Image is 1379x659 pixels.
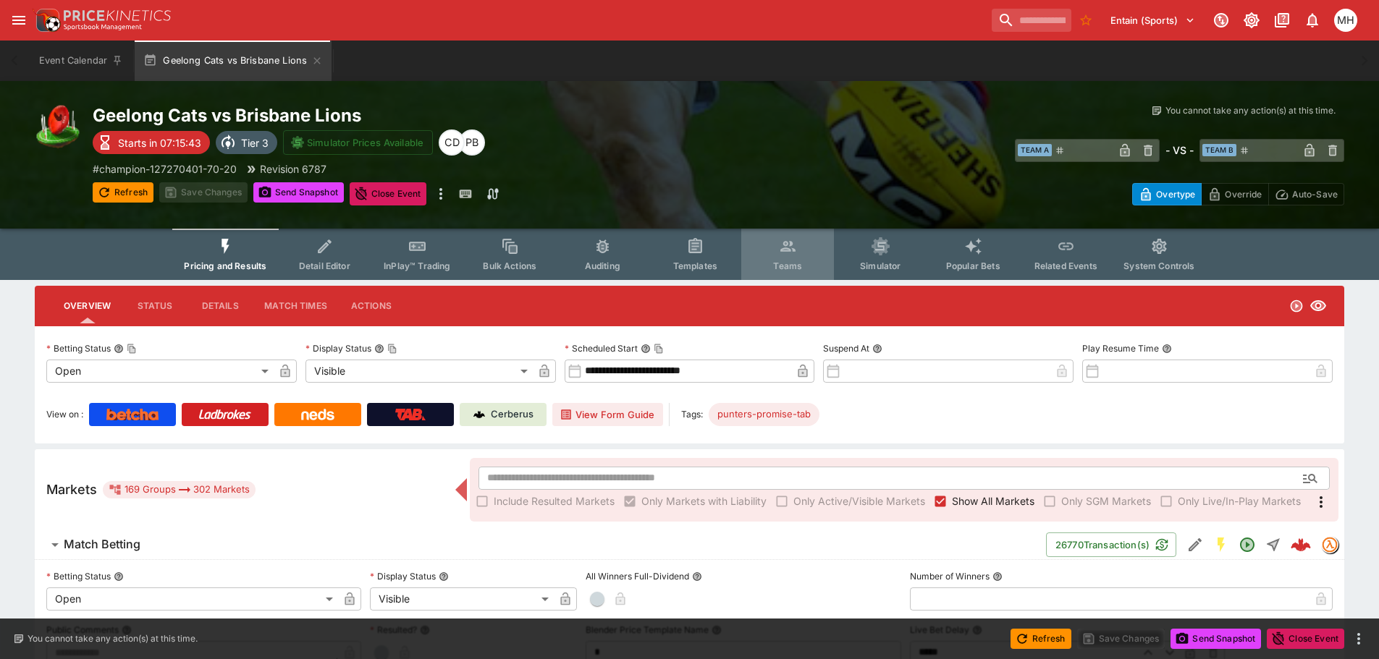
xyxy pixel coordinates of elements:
span: Only Active/Visible Markets [793,493,925,509]
div: Open [46,587,338,611]
img: Sportsbook Management [64,24,142,30]
button: Override [1201,183,1268,205]
button: 26770Transaction(s) [1046,532,1176,557]
svg: Open [1239,536,1256,553]
div: tradingmodel [1321,536,1338,553]
button: open drawer [6,7,32,33]
div: Betting Target: cerberus [709,403,819,426]
div: Open [46,360,274,383]
img: Ladbrokes [198,409,251,420]
h5: Markets [46,481,97,498]
img: PriceKinetics [64,10,171,21]
button: Actions [339,289,404,323]
button: Overtype [1132,183,1202,205]
svg: Visible [1310,297,1327,315]
span: System Controls [1123,260,1194,271]
span: Templates [673,260,717,271]
button: Details [187,289,253,323]
span: Teams [773,260,802,271]
svg: Open [1289,299,1304,313]
span: punters-promise-tab [709,407,819,422]
button: Display Status [439,571,449,582]
span: Team B [1202,144,1236,156]
p: Overtype [1156,187,1195,202]
span: Related Events [1034,260,1097,271]
button: Notifications [1299,7,1325,33]
a: 335ef966-e5f3-4ac4-bfc0-3ec0d7aba539 [1286,530,1315,559]
img: tradingmodel [1322,537,1338,553]
button: Auto-Save [1268,183,1344,205]
button: Play Resume Time [1162,344,1172,354]
div: Start From [1132,183,1344,205]
h6: Match Betting [64,537,140,552]
button: Betting StatusCopy To Clipboard [114,344,124,354]
p: You cannot take any action(s) at this time. [1165,104,1336,117]
button: Close Event [350,182,427,205]
span: Auditing [585,260,620,271]
button: All Winners Full-Dividend [692,571,702,582]
label: Tags: [681,403,703,426]
button: more [432,182,450,205]
span: Team A [1018,144,1052,156]
div: Event type filters [172,229,1206,280]
p: Scheduled Start [565,342,638,354]
img: TabNZ [395,409,426,420]
div: 335ef966-e5f3-4ac4-bfc0-3ec0d7aba539 [1291,535,1311,555]
p: Revision 6787 [260,161,326,177]
button: Overview [52,289,122,323]
p: Auto-Save [1292,187,1338,202]
input: search [992,9,1071,32]
p: Display Status [305,342,371,354]
img: Betcha [106,409,159,420]
button: Copy To Clipboard [127,344,137,354]
p: Number of Winners [910,570,990,582]
button: Geelong Cats vs Brisbane Lions [135,41,332,81]
p: Starts in 07:15:43 [118,135,201,150]
p: Override [1225,187,1262,202]
button: Documentation [1269,7,1295,33]
button: Match Betting [35,530,1046,559]
button: Toggle light/dark mode [1239,7,1265,33]
p: Display Status [370,570,436,582]
div: Peter Bishop [459,129,485,156]
div: Visible [305,360,533,383]
a: Cerberus [460,403,547,426]
button: Close Event [1267,629,1344,649]
button: Event Calendar [30,41,132,81]
label: View on : [46,403,83,426]
span: Simulator [860,260,901,271]
span: Only Markets with Liability [641,493,767,509]
button: Select Tenant [1102,9,1204,32]
button: Michael Hutchinson [1330,4,1362,36]
p: Suspend At [823,342,869,354]
button: Copy To Clipboard [654,344,664,354]
button: Suspend At [872,344,882,354]
span: Popular Bets [946,260,1000,271]
button: Refresh [93,182,153,203]
span: Bulk Actions [483,260,536,271]
button: Edit Detail [1182,532,1208,558]
div: Visible [370,587,554,611]
span: Pricing and Results [184,260,266,271]
img: logo-cerberus--red.svg [1291,535,1311,555]
button: Send Snapshot [1171,629,1261,649]
button: Straight [1260,532,1286,558]
button: Match Times [253,289,339,323]
p: Betting Status [46,342,111,354]
div: Michael Hutchinson [1334,9,1357,32]
button: Open [1234,532,1260,558]
button: SGM Enabled [1208,532,1234,558]
span: Only Live/In-Play Markets [1178,493,1301,509]
p: Play Resume Time [1082,342,1159,354]
span: Detail Editor [299,260,350,271]
p: Copy To Clipboard [93,161,237,177]
span: Only SGM Markets [1061,493,1151,509]
img: australian_rules.png [35,104,81,150]
span: InPlay™ Trading [384,260,450,271]
button: Number of Winners [992,571,1003,582]
button: Connected to PK [1208,7,1234,33]
svg: More [1312,493,1330,511]
img: Cerberus [473,409,485,420]
button: No Bookmarks [1074,9,1097,32]
div: Cameron Duffy [439,129,465,156]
